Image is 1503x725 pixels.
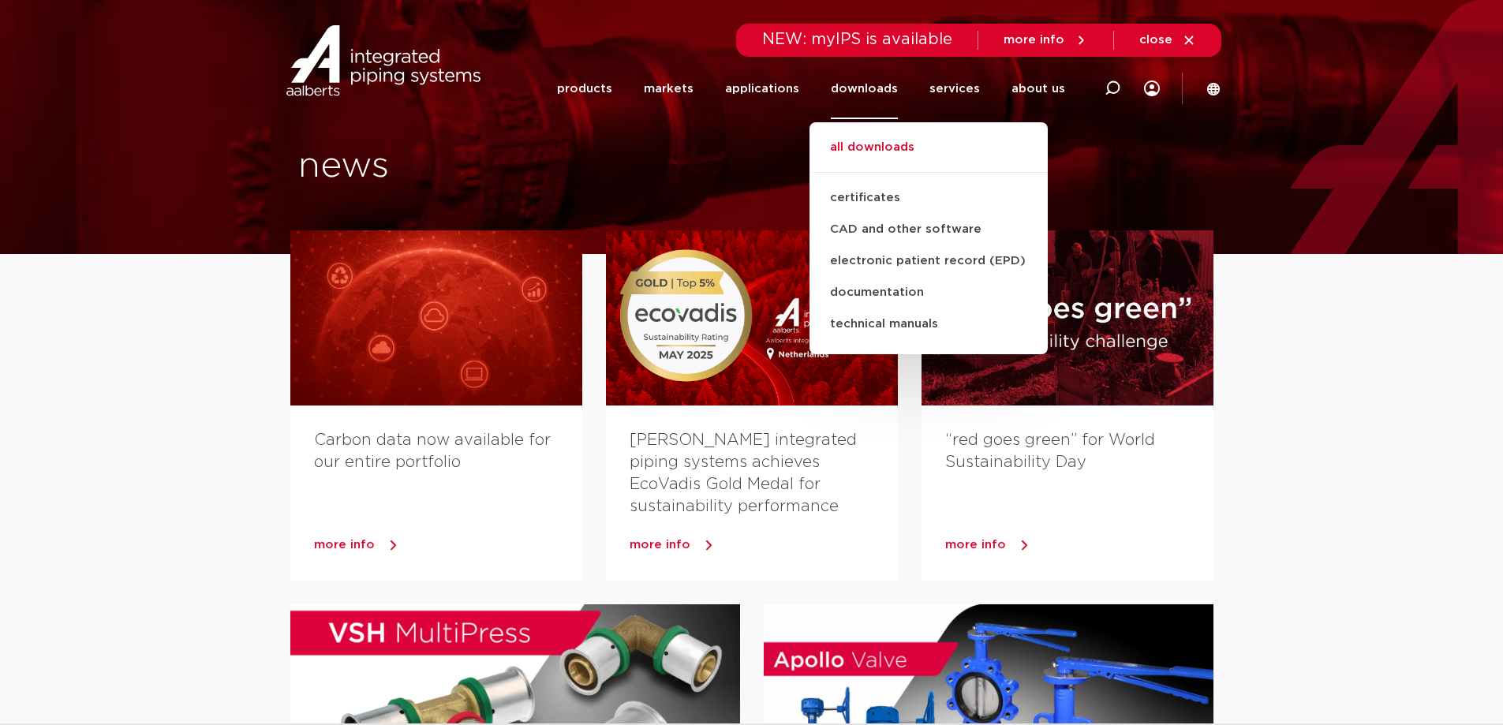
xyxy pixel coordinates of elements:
font: certificates [830,192,900,204]
font: more info [630,539,690,551]
font: news [298,148,389,184]
font: close [1139,34,1172,46]
a: certificates [809,182,1048,214]
font: more info [1004,34,1064,46]
font: all downloads [830,141,914,153]
a: more info [1004,33,1088,47]
a: [PERSON_NAME] integrated piping systems achieves EcoVadis Gold Medal for sustainability performance [630,432,857,514]
a: more info [630,533,898,557]
font: about us [1011,83,1065,95]
a: documentation [809,277,1048,308]
a: CAD and other software [809,214,1048,245]
font: markets [644,83,694,95]
font: services [929,83,980,95]
a: applications [725,58,799,119]
font: more info [945,539,1006,551]
a: electronic patient record (EPD) [809,245,1048,277]
a: products [557,58,612,119]
a: markets [644,58,694,119]
font: NEW: myIPS is available [762,32,952,47]
font: products [557,83,612,95]
font: CAD and other software [830,223,981,235]
a: “red goes green” for World Sustainability Day [945,432,1155,470]
a: all downloads [809,138,1048,173]
font: downloads [831,83,898,95]
a: close [1139,33,1196,47]
font: more info [314,539,375,551]
font: documentation [830,286,924,298]
a: more info [945,533,1213,557]
nav: Menu [557,58,1065,119]
font: applications [725,83,799,95]
font: electronic patient record (EPD) [830,255,1026,267]
a: Carbon data now available for our entire portfolio [314,432,551,470]
a: technical manuals [809,308,1048,340]
a: more info [314,533,582,557]
font: technical manuals [830,318,938,330]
